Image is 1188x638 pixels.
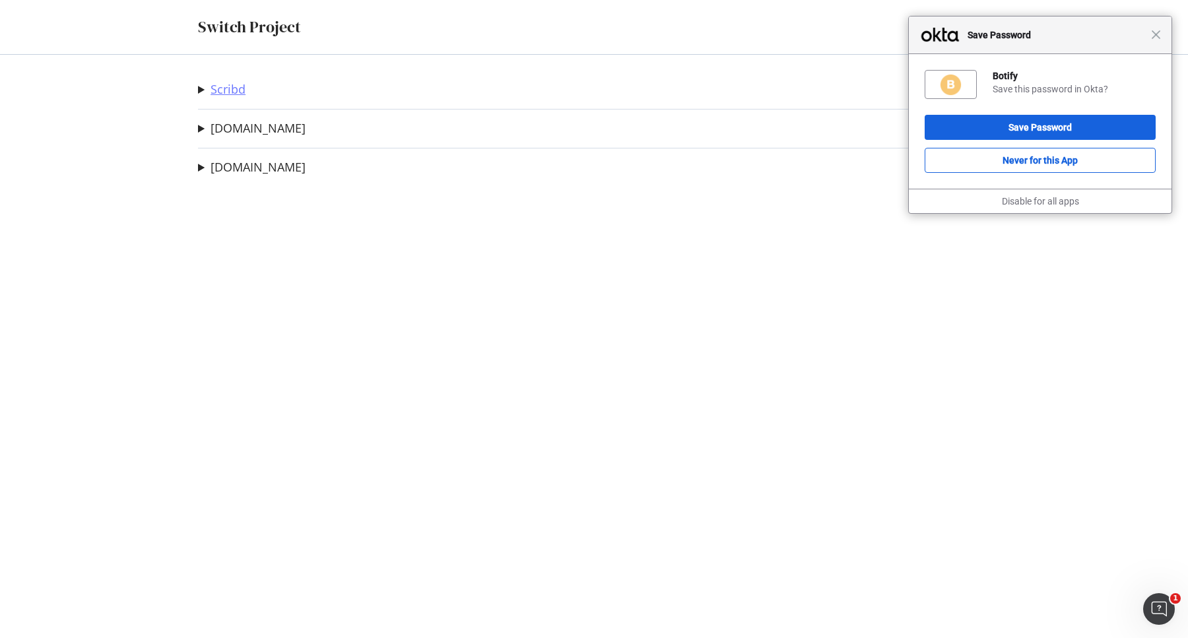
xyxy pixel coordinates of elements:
a: Scribd [211,82,246,96]
button: Save Password [925,115,1156,140]
span: Save Password [961,27,1151,43]
span: 1 [1170,593,1181,604]
button: Never for this App [925,148,1156,173]
div: Botify [993,70,1156,82]
span: Close [1151,30,1161,40]
iframe: Intercom live chat [1143,593,1175,625]
a: Disable for all apps [1002,196,1079,207]
a: [DOMAIN_NAME] [211,160,306,174]
summary: Scribd [198,81,246,98]
img: 2Iy75oAAAAGSURBVAMAB0sAwiIQkmoAAAAASUVORK5CYII= [939,73,962,96]
div: Save this password in Okta? [993,83,1156,95]
summary: [DOMAIN_NAME] [198,159,306,176]
summary: [DOMAIN_NAME] [198,120,306,137]
div: Switch Project [198,16,301,38]
a: [DOMAIN_NAME] [211,121,306,135]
